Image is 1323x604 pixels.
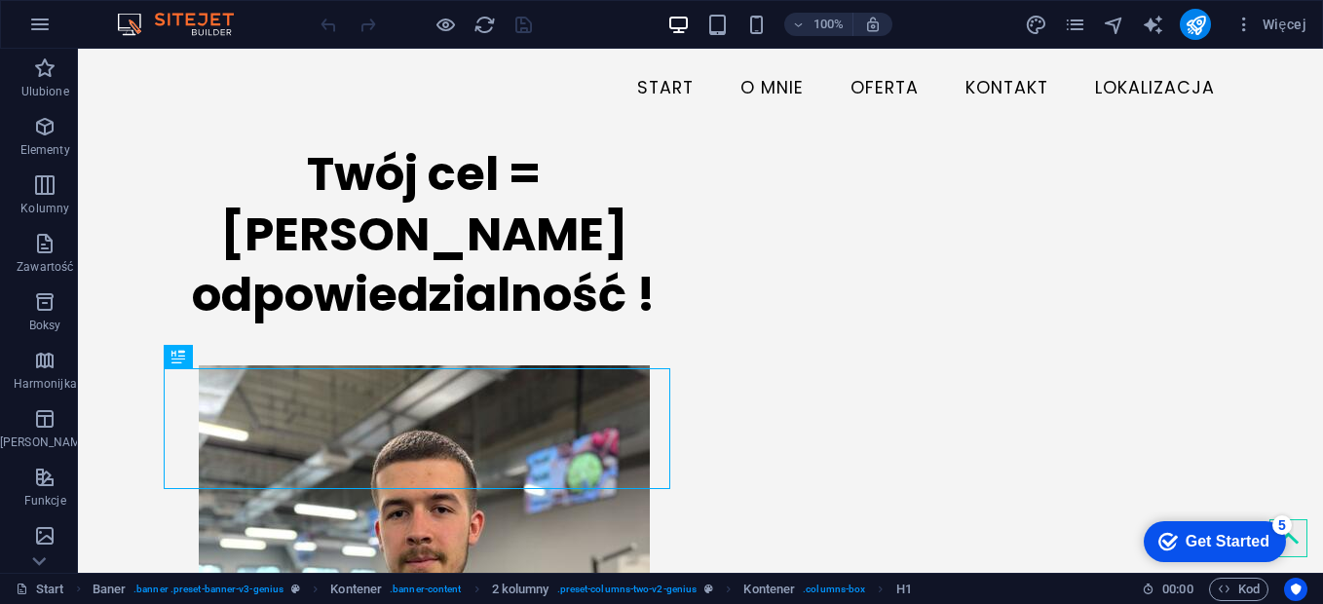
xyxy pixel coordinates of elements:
[1176,582,1179,596] span: :
[557,578,698,601] span: . preset-columns-two-v2-genius
[330,578,382,601] span: Kliknij, aby zaznaczyć. Kliknij dwukrotnie, aby edytować
[1227,9,1314,40] button: Więcej
[1063,13,1086,36] button: pages
[1209,578,1268,601] button: Kod
[20,142,70,158] p: Elementy
[704,584,713,594] i: Ten element jest konfigurowalnym ustawieniem wstępnym
[434,13,457,36] button: Kliknij tutaj, aby wyjść z trybu podglądu i kontynuować edycję
[1141,13,1164,36] button: text_generator
[93,578,912,601] nav: breadcrumb
[896,578,912,601] span: Kliknij, aby zaznaczyć. Kliknij dwukrotnie, aby edytować
[1284,578,1307,601] button: Usercentrics
[1162,578,1192,601] span: 00 00
[1024,13,1047,36] button: design
[16,578,64,601] a: Kliknij, aby anulować zaznaczenie. Kliknij dwukrotnie, aby otworzyć Strony
[133,578,283,601] span: . banner .preset-banner-v3-genius
[20,201,69,216] p: Kolumny
[93,578,126,601] span: Kliknij, aby zaznaczyć. Kliknij dwukrotnie, aby edytować
[24,493,66,509] p: Funkcje
[291,584,300,594] i: Ten element jest konfigurowalnym ustawieniem wstępnym
[390,578,461,601] span: . banner-content
[492,578,549,601] span: Kliknij, aby zaznaczyć. Kliknij dwukrotnie, aby edytować
[1025,14,1047,36] i: Projekt (Ctrl+Alt+Y)
[1234,15,1306,34] span: Więcej
[17,259,73,275] p: Zawartość
[21,84,69,99] p: Ulubione
[864,16,882,33] i: Po zmianie rozmiaru automatycznie dostosowuje poziom powiększenia do wybranego urządzenia.
[57,21,141,39] div: Get Started
[1142,14,1164,36] i: AI Writer
[813,13,845,36] h6: 100%
[14,376,77,392] p: Harmonijka
[803,578,865,601] span: . columns-box
[1180,9,1211,40] button: publish
[1064,14,1086,36] i: Strony (Ctrl+Alt+S)
[1102,13,1125,36] button: navigator
[473,14,496,36] i: Przeładuj stronę
[112,13,258,36] img: Editor Logo
[29,318,61,333] p: Boksy
[1142,578,1193,601] h6: Czas sesji
[1103,14,1125,36] i: Nawigator
[16,10,158,51] div: Get Started 5 items remaining, 0% complete
[1218,578,1260,601] span: Kod
[144,4,164,23] div: 5
[784,13,853,36] button: 100%
[472,13,496,36] button: reload
[743,578,795,601] span: Kliknij, aby zaznaczyć. Kliknij dwukrotnie, aby edytować
[1185,14,1207,36] i: Opublikuj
